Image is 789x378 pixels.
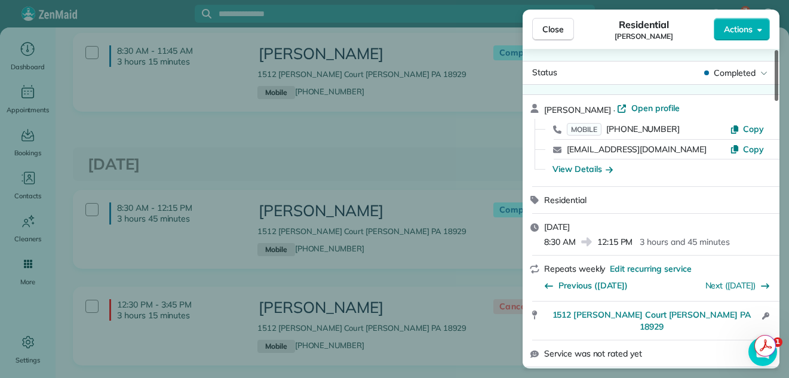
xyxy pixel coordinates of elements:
iframe: Intercom live chat [748,337,777,366]
span: Actions [724,23,753,35]
span: Copy [743,124,764,134]
span: 12:15 PM [597,236,633,248]
span: [PERSON_NAME] [544,105,611,115]
span: Residential [544,195,587,205]
a: [EMAIL_ADDRESS][DOMAIN_NAME] [567,144,707,155]
span: [DATE] [544,222,570,232]
button: Open access information [759,309,772,323]
button: Previous ([DATE]) [544,279,628,291]
span: · [611,105,618,115]
span: MOBILE [567,123,601,136]
span: Edit recurring service [610,263,691,275]
span: Completed [714,67,756,79]
span: [PERSON_NAME] [615,32,673,41]
button: Close [532,18,574,41]
span: Repeats weekly [544,263,605,274]
a: 1512 [PERSON_NAME] Court [PERSON_NAME] PA 18929 [544,309,759,333]
span: Residential [619,17,670,32]
span: Open profile [631,102,680,114]
p: 3 hours and 45 minutes [640,236,729,248]
button: Next ([DATE]) [705,279,770,291]
a: MOBILE[PHONE_NUMBER] [567,123,680,135]
span: 8:30 AM [544,236,576,248]
span: Close [542,23,564,35]
span: Service was not rated yet [544,348,642,359]
button: View Details [552,163,613,175]
span: Previous ([DATE]) [558,279,628,291]
span: [PHONE_NUMBER] [606,124,680,134]
span: Copy [743,144,764,155]
a: Next ([DATE]) [705,280,756,291]
button: Copy [730,143,764,155]
span: Status [532,67,557,78]
a: Open profile [617,102,680,114]
button: Copy [730,123,764,135]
